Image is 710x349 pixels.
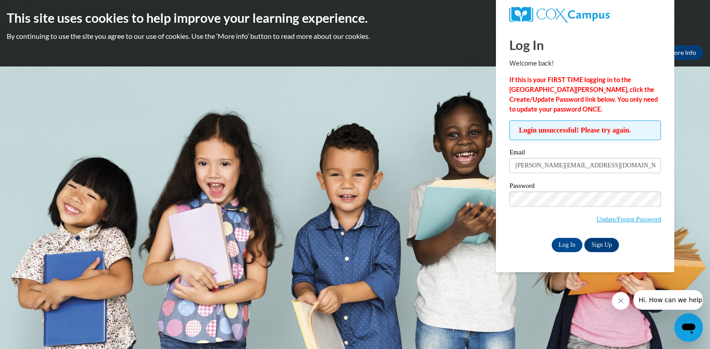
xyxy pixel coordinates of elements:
label: Password [509,183,661,191]
h1: Log In [509,36,661,54]
label: Email [509,149,661,158]
iframe: Close message [612,292,630,310]
iframe: Button to launch messaging window [674,313,703,342]
span: Hi. How can we help? [5,6,72,13]
img: COX Campus [509,7,609,23]
input: Log In [552,238,583,252]
a: COX Campus [509,7,661,23]
p: Welcome back! [509,58,661,68]
strong: If this is your FIRST TIME logging in to the [GEOGRAPHIC_DATA][PERSON_NAME], click the Create/Upd... [509,76,658,113]
span: Login unsuccessful! Please try again. [509,120,661,140]
a: More Info [661,46,703,60]
h2: This site uses cookies to help improve your learning experience. [7,9,703,27]
a: Sign Up [584,238,619,252]
p: By continuing to use the site you agree to our use of cookies. Use the ‘More info’ button to read... [7,31,703,41]
iframe: Message from company [633,290,703,310]
a: Update/Forgot Password [596,216,661,223]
